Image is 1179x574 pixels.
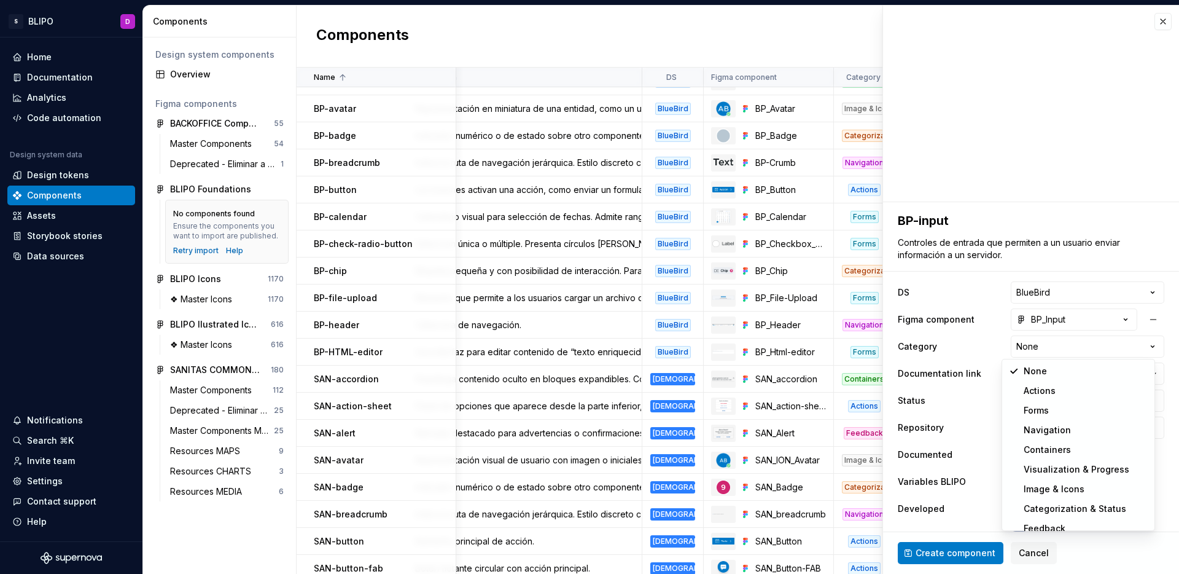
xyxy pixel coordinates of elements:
[1024,484,1084,494] span: Image & Icons
[1024,366,1047,376] span: None
[1024,425,1071,435] span: Navigation
[1024,523,1065,533] span: Feedback
[1024,405,1049,415] span: Forms
[1024,444,1071,455] span: Containers
[1024,385,1056,396] span: Actions
[1024,503,1126,514] span: Categorization & Status
[1024,464,1129,474] span: Visualization & Progress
